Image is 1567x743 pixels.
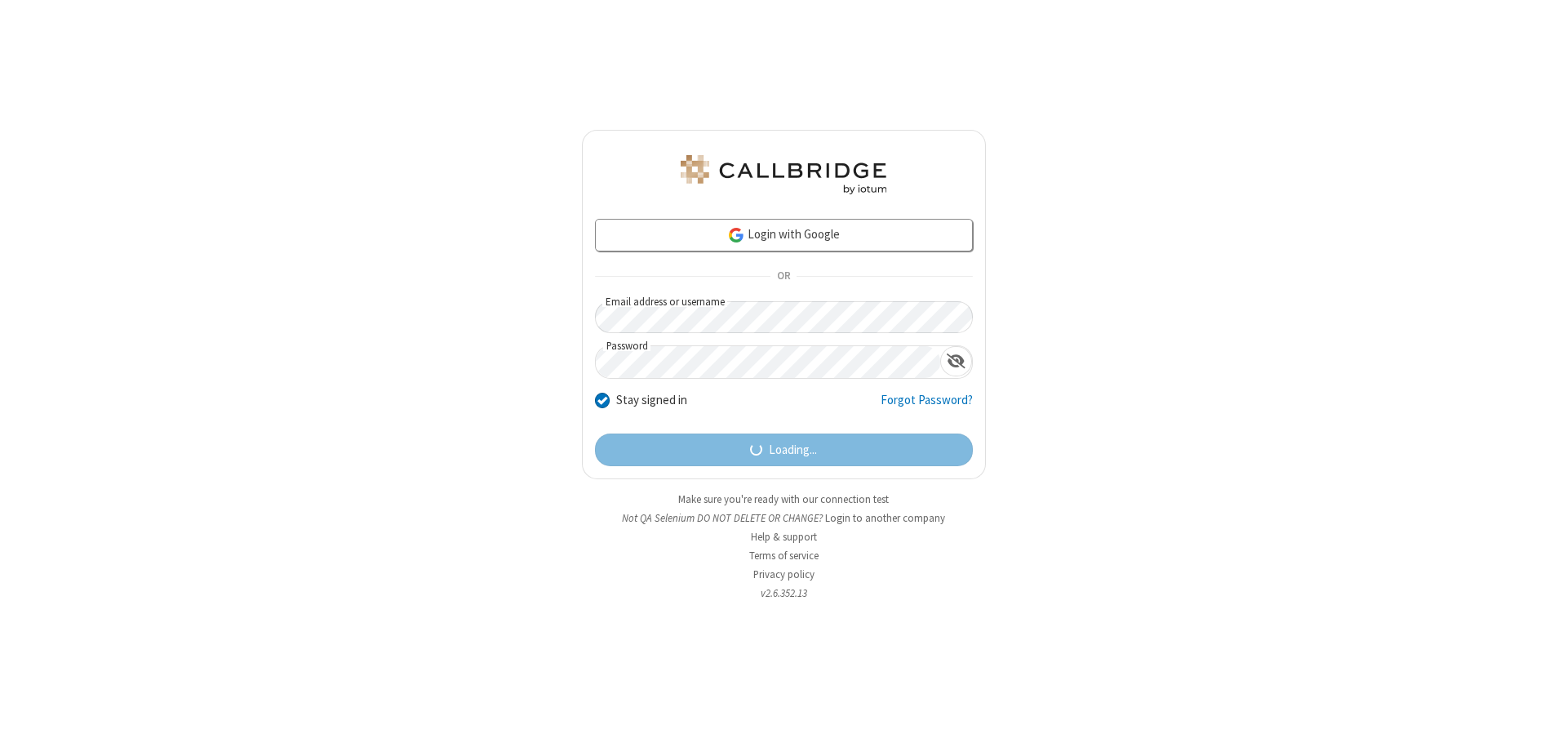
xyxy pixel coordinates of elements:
img: google-icon.png [727,226,745,244]
iframe: Chat [1526,701,1555,732]
a: Login with Google [595,219,973,251]
a: Terms of service [749,549,819,563]
li: v2.6.352.13 [582,585,986,601]
input: Email address or username [595,301,973,333]
img: QA Selenium DO NOT DELETE OR CHANGE [677,155,890,194]
a: Make sure you're ready with our connection test [678,492,889,506]
span: OR [770,265,797,288]
span: Loading... [769,441,817,460]
button: Loading... [595,434,973,466]
div: Show password [940,346,972,376]
label: Stay signed in [616,391,687,410]
li: Not QA Selenium DO NOT DELETE OR CHANGE? [582,510,986,526]
a: Privacy policy [753,567,815,581]
input: Password [596,346,940,378]
a: Help & support [751,530,817,544]
a: Forgot Password? [881,391,973,422]
button: Login to another company [825,510,945,526]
